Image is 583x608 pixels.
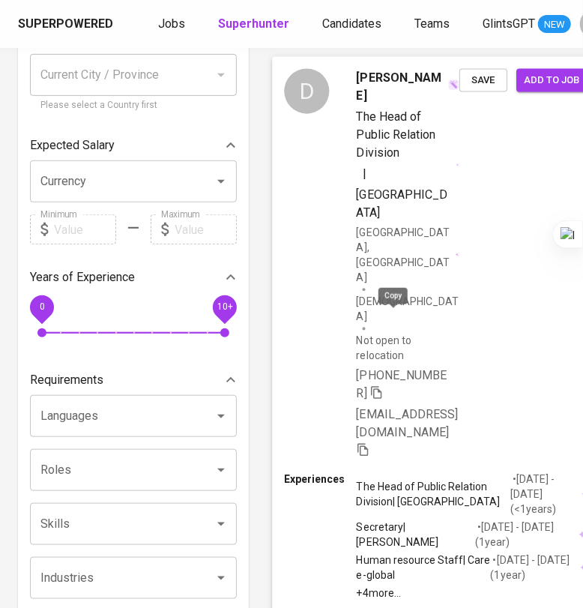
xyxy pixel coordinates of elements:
[54,214,116,244] input: Value
[284,68,329,113] div: D
[30,262,237,292] div: Years of Experience
[448,79,459,91] img: magic_wand.svg
[357,553,491,583] p: Human resource Staff | Care e-global
[211,406,232,427] button: Open
[459,68,507,91] button: Save
[524,71,579,88] span: Add to job
[357,68,447,104] span: [PERSON_NAME]
[357,225,459,285] div: [GEOGRAPHIC_DATA], [GEOGRAPHIC_DATA]
[538,17,571,32] span: NEW
[357,109,435,159] span: The Head of Public Relation Division
[30,268,135,286] p: Years of Experience
[467,71,500,88] span: Save
[158,15,188,34] a: Jobs
[483,16,535,31] span: GlintsGPT
[30,365,237,395] div: Requirements
[211,460,232,481] button: Open
[322,16,381,31] span: Candidates
[39,302,44,313] span: 0
[217,302,232,313] span: 10+
[30,371,103,389] p: Requirements
[175,214,237,244] input: Value
[357,479,511,509] p: The Head of Public Relation Division | [GEOGRAPHIC_DATA]
[211,171,232,192] button: Open
[357,294,459,324] span: [DEMOGRAPHIC_DATA]
[211,514,232,535] button: Open
[357,187,447,220] span: [GEOGRAPHIC_DATA]
[30,130,237,160] div: Expected Salary
[18,16,113,33] div: Superpowered
[363,165,366,183] span: |
[491,553,579,583] p: • [DATE] - [DATE] ( 1 year )
[218,16,289,31] b: Superhunter
[357,407,458,439] span: [EMAIL_ADDRESS][DOMAIN_NAME]
[357,333,459,363] p: Not open to relocation
[158,16,185,31] span: Jobs
[322,15,384,34] a: Candidates
[510,472,580,517] p: • [DATE] - [DATE] ( <1 years )
[218,15,292,34] a: Superhunter
[357,520,476,550] p: Secretary | [PERSON_NAME]
[414,16,450,31] span: Teams
[357,367,447,400] span: [PHONE_NUMBER]
[475,520,576,550] p: • [DATE] - [DATE] ( 1 year )
[483,15,571,34] a: GlintsGPT NEW
[18,16,116,33] a: Superpowered
[414,15,453,34] a: Teams
[211,568,232,589] button: Open
[30,136,115,154] p: Expected Salary
[40,98,226,113] p: Please select a Country first
[284,472,356,487] p: Experiences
